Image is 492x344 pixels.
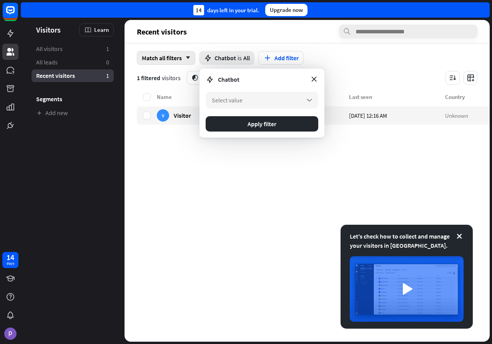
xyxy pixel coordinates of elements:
[193,5,204,15] div: 14
[258,51,304,65] button: Add filter
[36,58,58,66] span: All leads
[349,112,387,119] span: [DATE] 12:16 AM
[193,5,259,15] div: days left in your trial.
[137,27,187,36] span: Recent visitors
[106,72,109,80] aside: 1
[445,112,468,119] span: Unknown
[32,43,114,55] a: All visitors 1
[157,109,169,122] div: V
[2,252,18,268] a: 14 days
[243,54,250,62] span: All
[7,261,14,266] div: days
[350,232,464,250] div: Let's check how to collect and manage your visitors in [GEOGRAPHIC_DATA].
[174,112,191,119] span: Visitor
[187,71,255,85] button: segmentAdd all to segment
[238,54,242,62] span: is
[32,56,114,69] a: All leads 0
[350,256,464,322] img: image
[36,72,75,80] span: Recent visitors
[36,25,61,34] span: Visitors
[36,45,63,53] span: All visitors
[192,75,198,81] i: segment
[182,56,190,60] i: arrow_down
[32,107,114,119] a: Add new
[32,95,114,103] h3: Segments
[214,54,236,62] span: Chatbot
[106,58,109,66] aside: 0
[137,51,195,65] div: Match all filters
[212,96,243,104] span: Select value
[206,116,318,132] button: Apply filter
[305,96,314,104] i: arrow_down
[162,74,181,82] span: visitors
[157,93,253,100] div: Name
[6,3,29,26] button: Open LiveChat chat widget
[7,254,14,261] div: 14
[218,76,239,83] span: Chatbot
[349,93,445,100] div: Last seen
[137,74,160,82] span: 1 filtered
[265,4,307,16] div: Upgrade now
[94,26,109,33] span: Learn
[106,45,109,53] aside: 1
